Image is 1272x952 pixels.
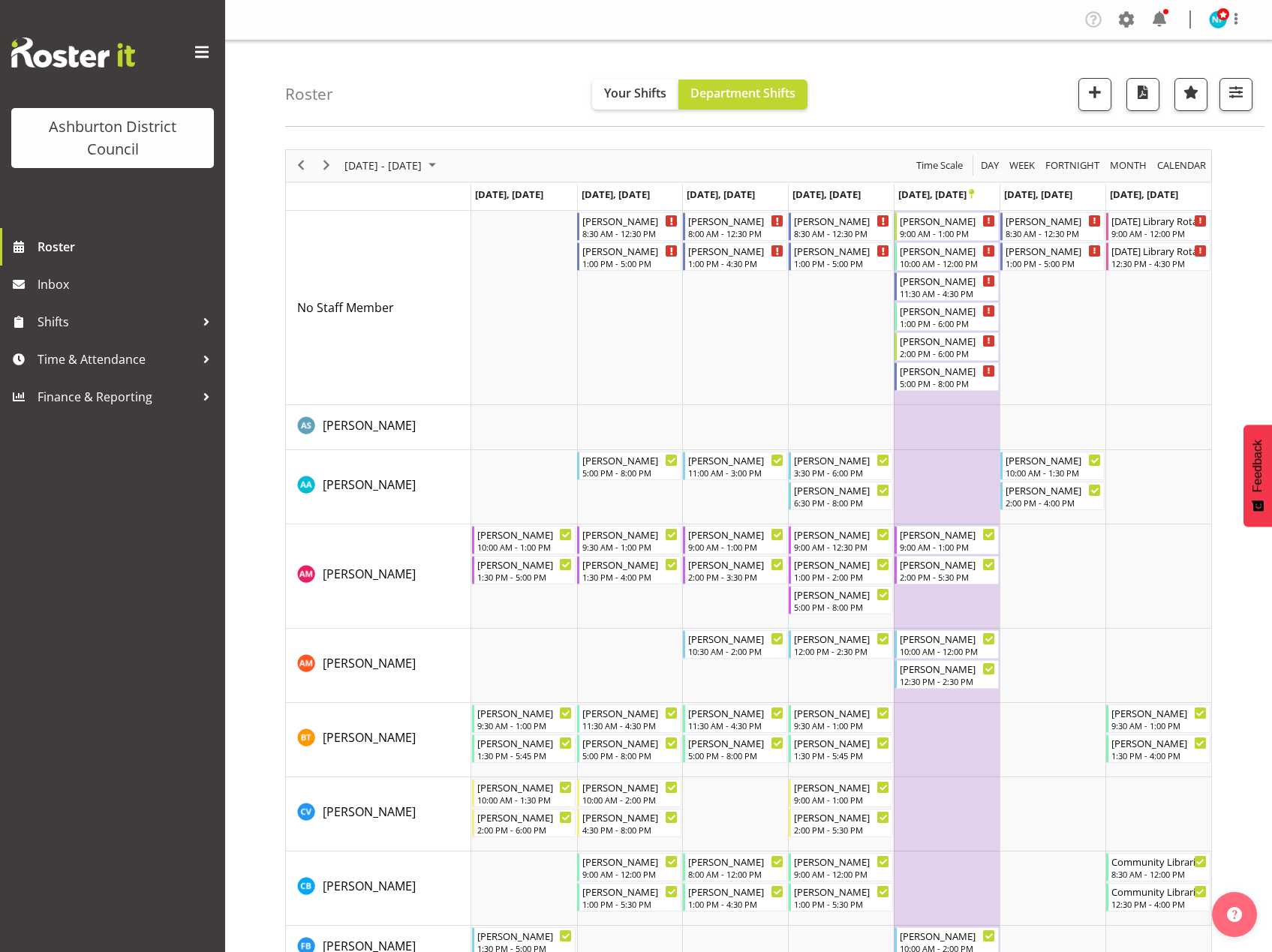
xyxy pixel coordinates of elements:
[895,556,999,584] div: Anna Mattson"s event - Anna Mattson Begin From Friday, October 24, 2025 at 2:00:00 PM GMT+13:00 E...
[288,150,314,182] div: previous period
[582,467,678,479] div: 5:00 PM - 8:00 PM
[683,704,787,733] div: Ben Tomassetti"s event - Ben Tomassetti Begin From Wednesday, October 22, 2025 at 11:30:00 AM GMT...
[900,377,995,389] div: 5:00 PM - 8:00 PM
[477,719,573,731] div: 9:30 AM - 1:00 PM
[1000,242,1105,271] div: No Staff Member"s event - Jay Ladhu Begin From Saturday, October 25, 2025 at 1:00:00 PM GMT+13:00...
[895,660,999,689] div: Anthea Moore"s event - Anthea Moore Begin From Friday, October 24, 2025 at 12:30:00 PM GMT+13:00 ...
[1007,156,1038,175] button: Timeline Week
[582,452,678,467] div: [PERSON_NAME]
[1044,156,1101,175] span: Fortnight
[789,809,893,837] div: Carla Verberne"s event - Carla Verberne Begin From Thursday, October 23, 2025 at 2:00:00 PM GMT+1...
[794,257,889,269] div: 1:00 PM - 5:00 PM
[38,311,195,333] span: Shifts
[1078,78,1111,111] button: Add a new shift
[979,156,1000,175] span: Day
[577,883,681,911] div: Celeste Bennett"s event - Celeste Bennett Begin From Tuesday, October 21, 2025 at 1:00:00 PM GMT+...
[683,556,787,584] div: Anna Mattson"s event - Anna Mattson Begin From Wednesday, October 22, 2025 at 2:00:00 PM GMT+13:0...
[688,452,783,467] div: [PERSON_NAME]
[789,704,893,733] div: Ben Tomassetti"s event - Ben Tomassetti Begin From Thursday, October 23, 2025 at 9:30:00 AM GMT+1...
[683,526,787,554] div: Anna Mattson"s event - Anna Mattson Begin From Wednesday, October 22, 2025 at 9:00:00 AM GMT+13:0...
[1243,425,1272,527] button: Feedback - Show survey
[342,156,443,175] button: October 2025
[477,705,573,720] div: [PERSON_NAME]
[683,734,787,763] div: Ben Tomassetti"s event - Ben Tomassetti Begin From Wednesday, October 22, 2025 at 5:00:00 PM GMT+...
[688,868,783,880] div: 8:00 AM - 12:00 PM
[900,631,995,646] div: [PERSON_NAME]
[683,212,787,241] div: No Staff Member"s event - Jay Ladhu Begin From Wednesday, October 22, 2025 at 8:00:00 AM GMT+13:0...
[1111,213,1207,228] div: [DATE] Library Rotation
[900,928,995,943] div: [PERSON_NAME]
[794,452,889,467] div: [PERSON_NAME]
[1006,482,1101,497] div: [PERSON_NAME]
[688,884,783,899] div: [PERSON_NAME]
[582,809,678,824] div: [PERSON_NAME]
[582,794,678,806] div: 10:00 AM - 2:00 PM
[577,526,681,554] div: Anna Mattson"s event - Anna Mattson Begin From Tuesday, October 21, 2025 at 9:30:00 AM GMT+13:00 ...
[1111,884,1207,899] div: Community Librarian
[1008,156,1036,175] span: Week
[794,735,889,750] div: [PERSON_NAME]
[286,211,471,405] td: No Staff Member resource
[26,116,199,161] div: Ashburton District Council
[582,779,678,794] div: [PERSON_NAME]
[789,853,893,881] div: Celeste Bennett"s event - Celeste Bennett Begin From Thursday, October 23, 2025 at 9:00:00 AM GMT...
[323,417,416,434] span: [PERSON_NAME]
[895,272,999,301] div: No Staff Member"s event - Jay Ladhu Begin From Friday, October 24, 2025 at 11:30:00 AM GMT+13:00 ...
[900,227,995,239] div: 9:00 AM - 1:00 PM
[339,150,445,182] div: October 20 - 26, 2025
[794,482,889,497] div: [PERSON_NAME]
[1006,497,1101,509] div: 2:00 PM - 4:00 PM
[286,405,471,450] td: Abbie Shirley resource
[38,236,218,258] span: Roster
[297,299,394,317] a: No Staff Member
[477,779,573,794] div: [PERSON_NAME]
[794,719,889,731] div: 9:30 AM - 1:00 PM
[794,854,889,869] div: [PERSON_NAME]
[683,242,787,271] div: No Staff Member"s event - Jay Ladhu Begin From Wednesday, October 22, 2025 at 1:00:00 PM GMT+13:0...
[914,156,966,175] button: Time Scale
[900,347,995,359] div: 2:00 PM - 6:00 PM
[577,704,681,733] div: Ben Tomassetti"s event - Ben Tomassetti Begin From Tuesday, October 21, 2025 at 11:30:00 AM GMT+1...
[794,497,889,509] div: 6:30 PM - 8:00 PM
[577,212,681,241] div: No Staff Member"s event - Jay Ladhu Begin From Tuesday, October 21, 2025 at 8:30:00 AM GMT+13:00 ...
[1006,243,1101,258] div: [PERSON_NAME]
[688,557,783,572] div: [PERSON_NAME]
[582,884,678,899] div: [PERSON_NAME]
[317,156,337,175] button: Next
[789,586,893,614] div: Anna Mattson"s event - Anna Mattson Begin From Thursday, October 23, 2025 at 5:00:00 PM GMT+13:00...
[898,188,974,201] span: [DATE], [DATE]
[895,242,999,271] div: No Staff Member"s event - Celeste Bennett Begin From Friday, October 24, 2025 at 10:00:00 AM GMT+...
[794,898,889,910] div: 1:00 PM - 5:30 PM
[477,824,573,836] div: 2:00 PM - 6:00 PM
[582,527,678,542] div: [PERSON_NAME]
[1106,212,1210,241] div: No Staff Member"s event - Sunday Library Rotation Begin From Sunday, October 26, 2025 at 9:00:00 ...
[477,794,573,806] div: 10:00 AM - 1:30 PM
[900,287,995,299] div: 11:30 AM - 4:30 PM
[1111,854,1207,869] div: Community Librarian
[323,877,416,895] a: [PERSON_NAME]
[1106,242,1210,271] div: No Staff Member"s event - Sunday Library Rotation Begin From Sunday, October 26, 2025 at 12:30:00...
[895,332,999,361] div: No Staff Member"s event - Stacey Broadbent Begin From Friday, October 24, 2025 at 2:00:00 PM GMT+...
[678,80,807,110] button: Department Shifts
[688,467,783,479] div: 11:00 AM - 3:00 PM
[688,719,783,731] div: 11:30 AM - 4:30 PM
[683,853,787,881] div: Celeste Bennett"s event - Celeste Bennett Begin From Wednesday, October 22, 2025 at 8:00:00 AM GM...
[1251,440,1264,492] span: Feedback
[323,476,416,494] a: [PERSON_NAME]
[1106,853,1210,881] div: Celeste Bennett"s event - Community Librarian Begin From Sunday, October 26, 2025 at 8:30:00 AM G...
[475,188,543,201] span: [DATE], [DATE]
[789,452,893,480] div: Amanda Ackroyd"s event - Amanda Ackroyd Begin From Thursday, October 23, 2025 at 3:30:00 PM GMT+1...
[688,705,783,720] div: [PERSON_NAME]
[690,85,795,101] span: Department Shifts
[683,452,787,480] div: Amanda Ackroyd"s event - Amanda Ackroyd Begin From Wednesday, October 22, 2025 at 11:00:00 AM GMT...
[688,854,783,869] div: [PERSON_NAME]
[604,85,666,101] span: Your Shifts
[900,645,995,657] div: 10:00 AM - 12:00 PM
[789,212,893,241] div: No Staff Member"s event - Jay Ladhu Begin From Thursday, October 23, 2025 at 8:30:00 AM GMT+13:00...
[472,779,576,807] div: Carla Verberne"s event - Carla Verberne Begin From Monday, October 20, 2025 at 10:00:00 AM GMT+13...
[1006,467,1101,479] div: 10:00 AM - 1:30 PM
[900,333,995,348] div: [PERSON_NAME]
[286,450,471,524] td: Amanda Ackroyd resource
[323,654,416,672] a: [PERSON_NAME]
[794,541,889,553] div: 9:00 AM - 12:30 PM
